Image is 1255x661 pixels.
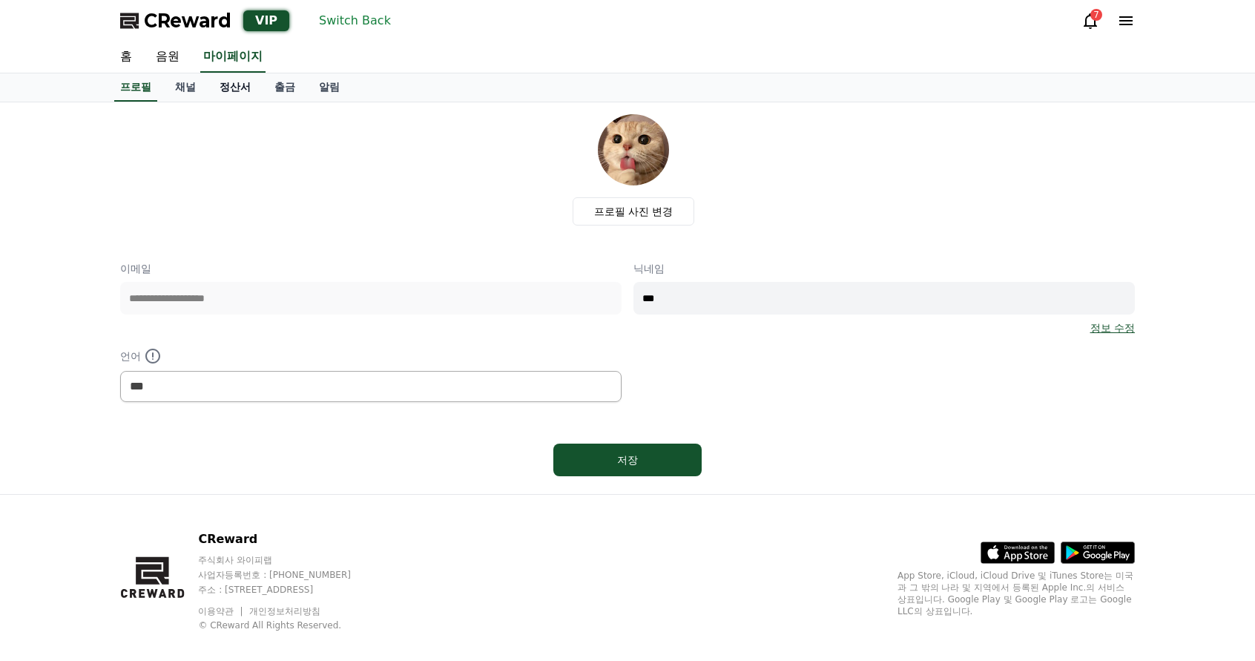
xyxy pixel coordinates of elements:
a: 출금 [263,73,307,102]
p: CReward [198,530,379,548]
a: 7 [1081,12,1099,30]
p: App Store, iCloud, iCloud Drive 및 iTunes Store는 미국과 그 밖의 나라 및 지역에서 등록된 Apple Inc.의 서비스 상표입니다. Goo... [897,570,1135,617]
a: 정보 수정 [1090,320,1135,335]
label: 프로필 사진 변경 [573,197,695,226]
a: 마이페이지 [200,42,266,73]
a: 정산서 [208,73,263,102]
a: 프로필 [114,73,157,102]
p: 언어 [120,347,622,365]
div: 7 [1090,9,1102,21]
div: VIP [243,10,289,31]
a: 채널 [163,73,208,102]
p: 주식회사 와이피랩 [198,554,379,566]
img: profile_image [598,114,669,185]
a: 이용약관 [198,606,245,616]
a: 개인정보처리방침 [249,606,320,616]
span: CReward [144,9,231,33]
button: Switch Back [313,9,397,33]
p: 사업자등록번호 : [PHONE_NUMBER] [198,569,379,581]
a: 알림 [307,73,352,102]
p: 닉네임 [633,261,1135,276]
a: 홈 [108,42,144,73]
p: © CReward All Rights Reserved. [198,619,379,631]
a: 음원 [144,42,191,73]
p: 이메일 [120,261,622,276]
a: CReward [120,9,231,33]
div: 저장 [583,453,672,467]
button: 저장 [553,444,702,476]
p: 주소 : [STREET_ADDRESS] [198,584,379,596]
